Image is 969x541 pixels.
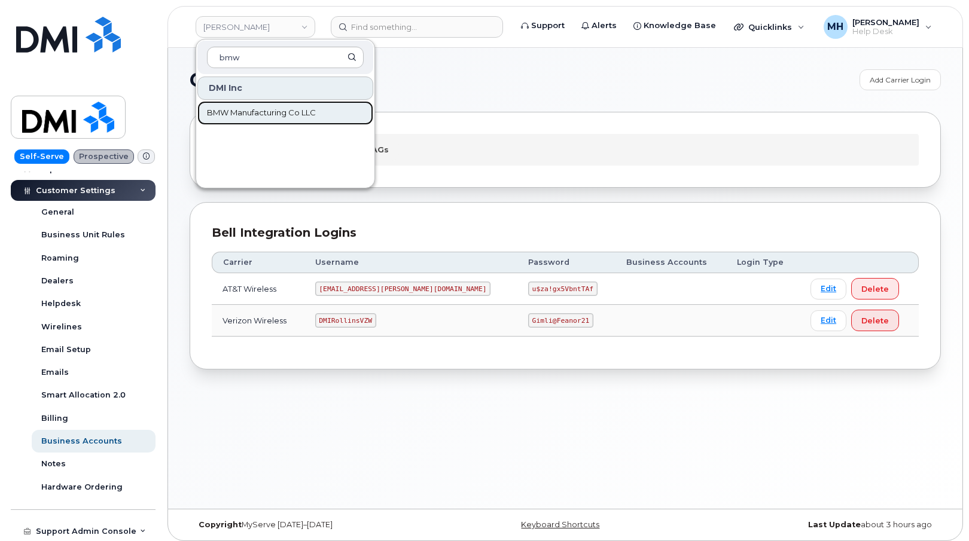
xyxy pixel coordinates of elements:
[521,520,599,529] a: Keyboard Shortcuts
[212,273,304,305] td: AT&T Wireless
[207,47,364,68] input: Search
[861,315,889,326] span: Delete
[190,520,440,530] div: MyServe [DATE]–[DATE]
[810,279,846,299] a: Edit
[190,71,328,89] span: Carrier Logins
[528,313,593,328] code: Gimli@Feanor21
[808,520,861,529] strong: Last Update
[615,252,726,273] th: Business Accounts
[212,224,919,242] div: Bell Integration Logins
[861,283,889,295] span: Delete
[528,282,598,296] code: u$za!gx5VbntTAf
[207,107,316,119] span: BMW Manufacturing Co LLC
[199,520,242,529] strong: Copyright
[860,69,941,90] a: Add Carrier Login
[212,305,304,337] td: Verizon Wireless
[810,310,846,331] a: Edit
[304,252,517,273] th: Username
[315,313,376,328] code: DMIRollinsVZW
[726,252,800,273] th: Login Type
[690,520,941,530] div: about 3 hours ago
[197,77,373,100] div: DMI Inc
[197,101,373,125] a: BMW Manufacturing Co LLC
[517,252,615,273] th: Password
[212,252,304,273] th: Carrier
[851,278,899,299] button: Delete
[315,282,491,296] code: [EMAIL_ADDRESS][PERSON_NAME][DOMAIN_NAME]
[851,310,899,331] button: Delete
